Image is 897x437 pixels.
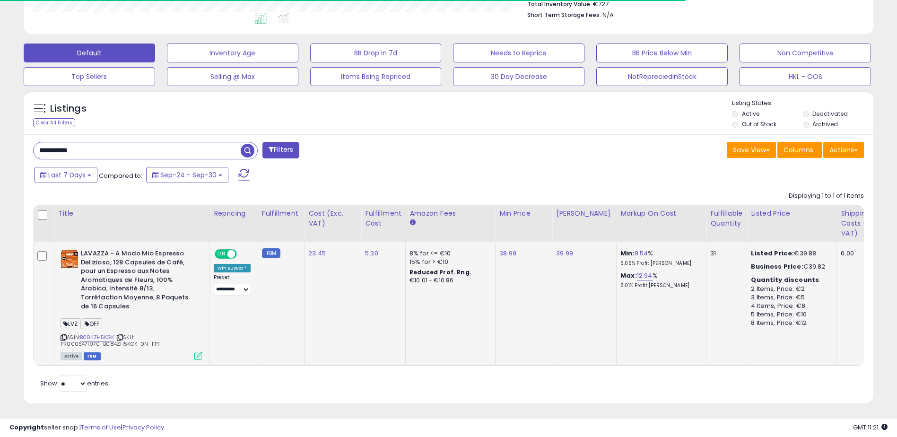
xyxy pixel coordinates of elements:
[409,218,415,227] small: Amazon Fees.
[409,258,488,266] div: 15% for > €10
[214,209,254,218] div: Repricing
[527,11,601,19] b: Short Term Storage Fees:
[409,209,491,218] div: Amazon Fees
[50,102,87,115] h5: Listings
[365,249,378,258] a: 5.30
[122,423,164,432] a: Privacy Policy
[751,293,829,302] div: 3 Items, Price: €5
[61,249,78,268] img: 51ye99-pQML._SL40_.jpg
[81,423,121,432] a: Terms of Use
[365,209,401,228] div: Fulfillment Cost
[61,352,82,360] span: All listings currently available for purchase on Amazon
[61,318,81,329] span: LVZ
[146,167,228,183] button: Sep-24 - Sep-30
[80,333,114,341] a: B084ZH5KGK
[620,282,699,289] p: 8.01% Profit [PERSON_NAME]
[637,271,653,280] a: 12.94
[409,277,488,285] div: €10.01 - €10.86
[617,205,706,242] th: The percentage added to the cost of goods (COGS) that forms the calculator for Min & Max prices.
[308,249,326,258] a: 23.45
[784,145,813,155] span: Columns
[710,209,743,228] div: Fulfillable Quantity
[409,249,488,258] div: 8% for <= €10
[24,67,155,86] button: Top Sellers
[751,319,829,327] div: 8 Items, Price: €12
[789,192,864,201] div: Displaying 1 to 1 of 1 items
[841,249,886,258] div: 0.00
[61,249,202,359] div: ASIN:
[823,142,864,158] button: Actions
[308,209,357,228] div: Cost (Exc. VAT)
[751,275,819,284] b: Quantity discounts
[620,260,699,267] p: 6.05% Profit [PERSON_NAME]
[751,249,794,258] b: Listed Price:
[40,379,108,388] span: Show: entries
[453,44,584,62] button: Needs to Reprice
[235,250,251,258] span: OFF
[499,209,548,218] div: Min Price
[812,110,848,118] label: Deactivated
[24,44,155,62] button: Default
[82,318,103,329] span: OFF
[602,10,614,19] span: N/A
[214,264,251,272] div: Win BuyBox *
[620,209,702,218] div: Markup on Cost
[310,44,442,62] button: BB Drop in 7d
[556,249,573,258] a: 39.99
[742,120,776,128] label: Out of Stock
[620,271,699,289] div: %
[841,209,889,238] div: Shipping Costs (Exc. VAT)
[262,209,300,218] div: Fulfillment
[812,120,838,128] label: Archived
[777,142,822,158] button: Columns
[620,249,699,267] div: %
[499,249,516,258] a: 38.99
[167,44,298,62] button: Inventory Age
[742,110,759,118] label: Active
[81,249,196,313] b: LAVAZZA - A Modo Mio Espresso Delizioso, 128 Capsules de Café, pour un Espresso aux Notes Aromati...
[214,274,251,296] div: Preset:
[751,262,803,271] b: Business Price:
[409,268,471,276] b: Reduced Prof. Rng.
[740,44,871,62] button: Non Competitive
[34,167,97,183] button: Last 7 Days
[596,67,728,86] button: NotRepreciedInStock
[216,250,227,258] span: ON
[58,209,206,218] div: Title
[620,249,635,258] b: Min:
[453,67,584,86] button: 30 Day Decrease
[635,249,648,258] a: 9.54
[751,285,829,293] div: 2 Items, Price: €2
[751,302,829,310] div: 4 Items, Price: €8
[740,67,871,86] button: HKL - OOS
[310,67,442,86] button: Items Being Repriced
[61,333,160,348] span: | SKU: PR0005471970_B084ZH5KGK_0N_FPF
[33,118,75,127] div: Clear All Filters
[853,423,888,432] span: 2025-10-8 11:21 GMT
[262,248,280,258] small: FBM
[84,352,101,360] span: FBM
[710,249,740,258] div: 31
[620,271,637,280] b: Max:
[48,170,86,180] span: Last 7 Days
[9,423,44,432] strong: Copyright
[9,423,164,432] div: seller snap | |
[751,209,833,218] div: Listed Price
[99,171,142,180] span: Compared to:
[751,310,829,319] div: 5 Items, Price: €10
[596,44,728,62] button: BB Price Below Min
[751,249,829,258] div: €39.88
[751,262,829,271] div: €39.82
[160,170,217,180] span: Sep-24 - Sep-30
[751,276,829,284] div: :
[262,142,299,158] button: Filters
[556,209,612,218] div: [PERSON_NAME]
[727,142,776,158] button: Save View
[732,99,873,108] p: Listing States:
[167,67,298,86] button: Selling @ Max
